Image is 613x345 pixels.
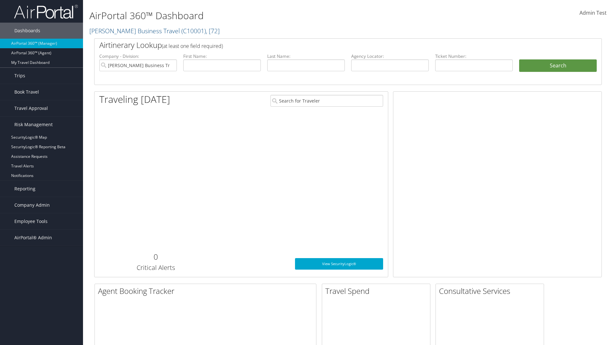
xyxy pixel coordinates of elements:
span: , [ 72 ] [206,27,220,35]
span: Company Admin [14,197,50,213]
label: First Name: [183,53,261,59]
span: Reporting [14,181,35,197]
span: Employee Tools [14,213,48,229]
h1: Traveling [DATE] [99,93,170,106]
h2: Agent Booking Tracker [98,286,316,296]
img: airportal-logo.png [14,4,78,19]
span: AirPortal® Admin [14,230,52,246]
span: Risk Management [14,117,53,133]
span: ( C10001 ) [181,27,206,35]
span: Dashboards [14,23,40,39]
a: Admin Test [579,3,607,23]
span: (at least one field required) [162,42,223,50]
h3: Critical Alerts [99,263,212,272]
span: Travel Approval [14,100,48,116]
a: [PERSON_NAME] Business Travel [89,27,220,35]
span: Admin Test [579,9,607,16]
h2: Consultative Services [439,286,544,296]
label: Last Name: [267,53,345,59]
label: Ticket Number: [435,53,513,59]
span: Trips [14,68,25,84]
label: Company - Division: [99,53,177,59]
a: View SecurityLogic® [295,258,383,270]
h2: Airtinerary Lookup [99,40,555,50]
h2: Travel Spend [325,286,430,296]
span: Book Travel [14,84,39,100]
label: Agency Locator: [351,53,429,59]
button: Search [519,59,597,72]
input: Search for Traveler [270,95,383,107]
h2: 0 [99,251,212,262]
h1: AirPortal 360™ Dashboard [89,9,434,22]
